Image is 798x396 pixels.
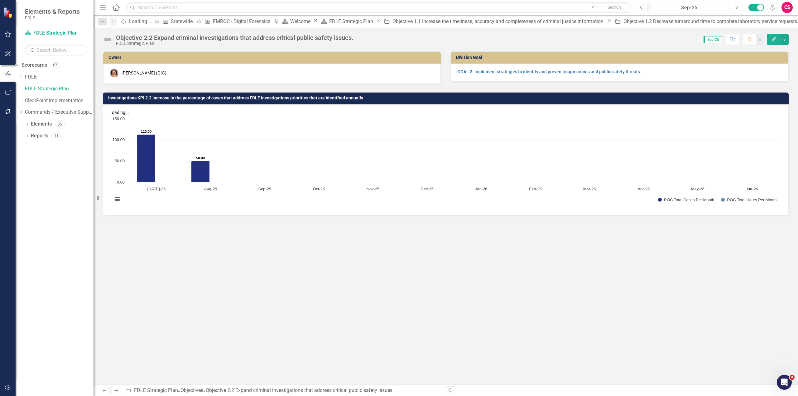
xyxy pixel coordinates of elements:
text: Aug-25 [204,187,217,191]
button: Show ROC Total Cases Per Month [658,198,714,202]
text: Nov-25 [367,187,379,191]
a: GOAL 2. Implement strategies to identify and prevent major crimes and public safety threats. [457,69,641,74]
a: FDLE Strategic Plan [319,17,375,25]
span: 4 [790,375,795,380]
a: Scorecards [22,62,47,69]
button: CS [781,2,793,13]
a: FDLE Strategic Plan [134,387,178,393]
img: ClearPoint Strategy [3,7,14,18]
div: Loading... [109,109,782,116]
button: Search [598,3,630,12]
button: Sep-25 [649,2,729,13]
text: 113.00 [141,130,151,133]
text: Jun-26 [746,187,758,191]
a: FDLE [25,74,94,81]
input: Search ClearPoint... [126,2,631,13]
div: Loading... [129,17,153,25]
a: ClearPoint Implementation [25,97,94,104]
a: Statewide [161,17,195,25]
button: View chart menu, Chart [113,195,122,204]
div: FDLE Strategic Plan [329,17,375,25]
a: Elements [31,121,52,128]
text: [DATE]-25 [147,187,166,191]
div: Statewide [171,17,195,25]
svg: Interactive chart [109,116,782,209]
div: FDLE Strategic Plan [116,41,353,46]
text: Sep-25 [258,187,271,191]
div: 67 [50,63,60,68]
text: Jan-26 [475,187,487,191]
text: Apr-26 [638,187,650,191]
small: FDLE [25,15,80,20]
a: FMROC - Digital Forensics [203,17,272,25]
div: [PERSON_NAME] (OIG) [122,70,166,76]
text: 100.00 [113,137,125,142]
text: Mar-26 [583,187,596,191]
span: Search [608,5,621,10]
a: Reports [31,132,48,140]
div: » » [125,387,441,394]
div: FMROC - Digital Forensics [213,17,272,25]
a: FDLE Strategic Plan [25,85,94,93]
div: Objective 2.2 Expand criminal investigations that address critical public safety issues. [116,34,353,41]
text: 0.00 [117,180,125,184]
text: Oct-25 [313,187,325,191]
a: Welcome [280,17,312,25]
div: Sep-25 [651,4,727,12]
button: Show ROC Total Hours Per Month [721,198,776,202]
text: May-26 [691,187,704,191]
path: Aug-25, 50. ROC Total Cases Per Month . [191,161,210,182]
text: Feb-26 [529,187,542,191]
text: 50.00 [115,159,125,163]
text: 150.00 [113,117,125,121]
a: Loading... [119,17,153,25]
a: FDLE Strategic Plan [25,30,87,37]
iframe: Intercom live chat [777,375,792,390]
text: Dec-25 [421,187,434,191]
span: Sep-25 [704,36,722,43]
div: 11 [51,133,61,139]
text: 50.00 [196,156,205,160]
input: Search Below... [25,45,87,55]
h3: Division Goal [456,55,785,60]
span: Elements & Reports [25,8,80,15]
a: Objective 1.1 Increase the timeliness, accuracy and completeness of criminal justice information. [382,17,606,25]
img: Not Defined [103,35,113,45]
a: Objectives [180,387,203,393]
path: Jul-25, 113. ROC Total Cases Per Month . [137,134,156,182]
g: ROC Total Cases Per Month , bar series 1 of 2 with 12 bars. [137,119,752,182]
div: Objective 2.2 Expand criminal investigations that address critical public safety issues. [206,387,394,393]
img: Nancy Verhine [110,69,118,77]
a: Commands / Executive Support Branch [25,109,94,116]
div: 35 [55,122,65,127]
div: Objective 1.1 Increase the timeliness, accuracy and completeness of criminal justice information. [392,17,606,25]
h3: Investigations KPI 2.2 Increase in the percentage of cases that address FDLE investigations prior... [108,96,786,100]
h3: Owner [108,55,438,60]
div: Chart. Highcharts interactive chart. [109,116,782,209]
div: Welcome [290,17,312,25]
